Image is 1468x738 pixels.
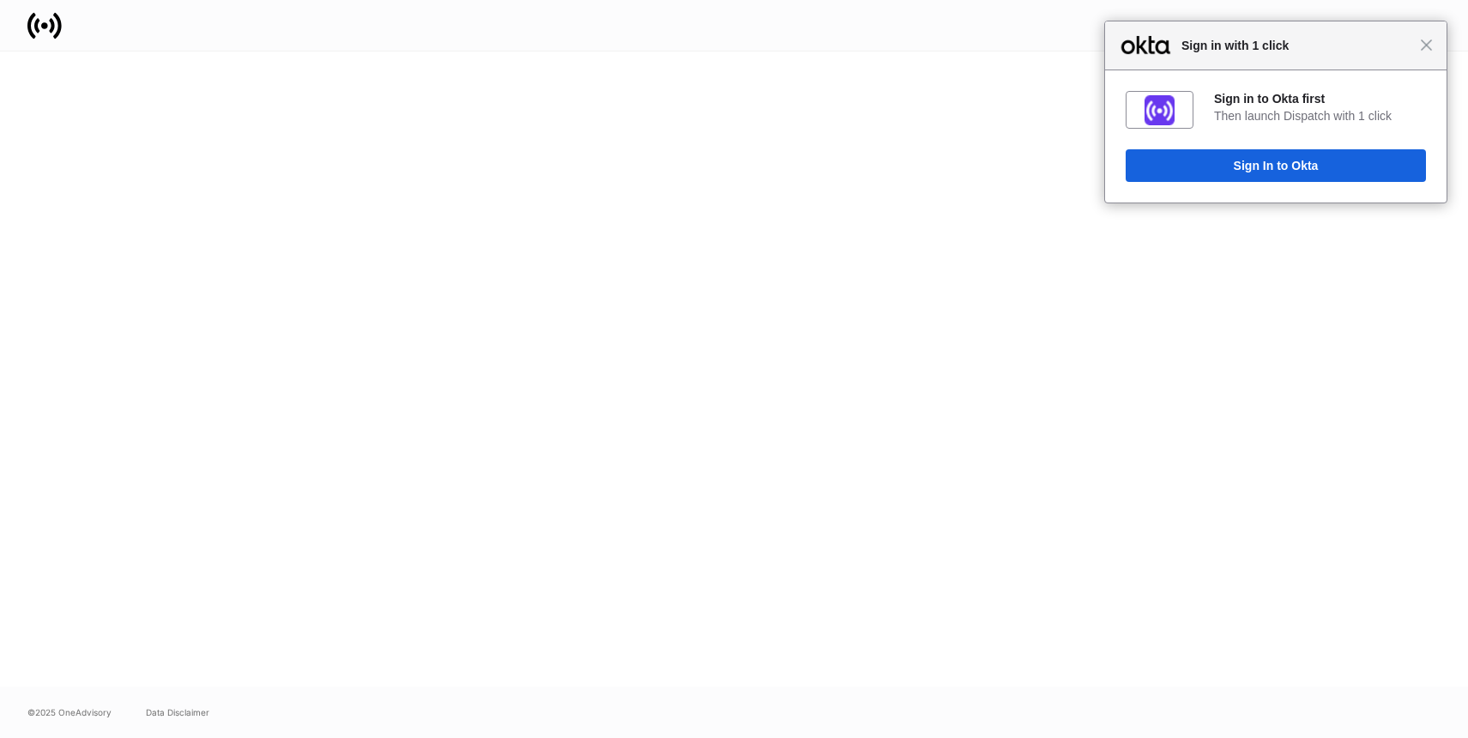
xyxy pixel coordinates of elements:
[1420,39,1433,51] span: Close
[1145,95,1175,125] img: fs01jxrofoggULhDH358
[146,705,209,719] a: Data Disclaimer
[1214,91,1426,106] div: Sign in to Okta first
[1173,35,1420,56] span: Sign in with 1 click
[1126,149,1426,182] button: Sign In to Okta
[27,705,112,719] span: © 2025 OneAdvisory
[1214,108,1426,124] div: Then launch Dispatch with 1 click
